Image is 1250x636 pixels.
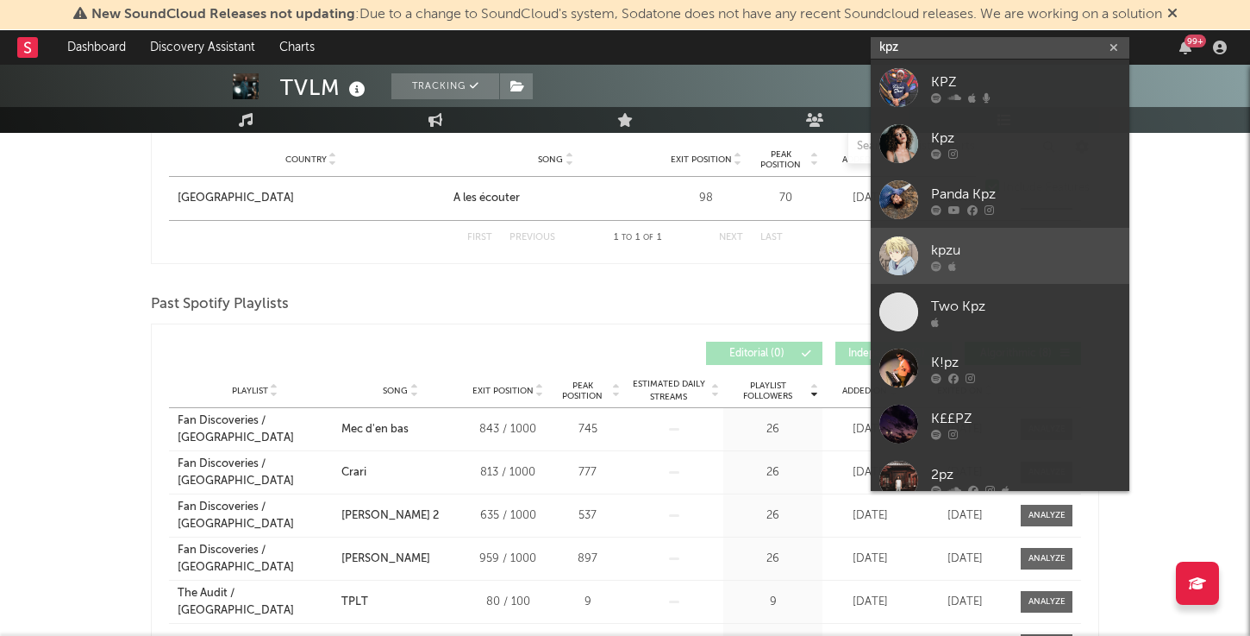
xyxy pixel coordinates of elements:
div: K!pz [931,352,1121,373]
span: Peak Position [753,149,808,170]
button: Last [760,233,783,242]
span: Song [538,154,563,165]
span: Added On [842,386,887,396]
span: Dismiss [1167,8,1178,22]
div: 959 / 1000 [469,551,547,568]
input: Search Playlists/Charts [847,129,1063,164]
span: Independent ( 0 ) [847,349,926,359]
span: : Due to a change to SoundCloud's system, Sodatone does not have any recent Soundcloud releases. ... [91,8,1162,22]
div: 897 [555,551,620,568]
a: Kpz [871,116,1129,172]
button: Previous [509,233,555,242]
div: 26 [728,551,818,568]
a: kpzu [871,228,1129,284]
div: [PERSON_NAME] [341,551,430,568]
div: 635 / 1000 [469,507,547,525]
div: 813 / 1000 [469,464,547,482]
a: Crari [341,464,460,482]
a: The Audit / [GEOGRAPHIC_DATA] [178,585,333,619]
button: Next [719,233,743,242]
div: 843 / 1000 [469,421,547,438]
div: 9 [728,594,818,611]
div: 26 [728,507,818,525]
span: Peak Position [555,381,609,401]
span: Past Spotify Playlists [151,294,289,315]
span: Editorial ( 0 ) [717,349,797,359]
input: Search for artists [871,37,1129,59]
button: Independent(0) [835,342,952,365]
div: [DATE] [922,507,1008,525]
button: First [467,233,492,242]
div: 99 + [1184,35,1206,47]
div: [PERSON_NAME] 2 [341,507,439,525]
div: [DATE] [827,507,913,525]
a: Mec d'en bas [341,421,460,438]
span: Playlist Followers [728,381,808,401]
span: Country [285,154,327,165]
div: 26 [728,421,818,438]
a: Discovery Assistant [138,30,267,65]
div: 745 [555,421,620,438]
div: [DATE] [827,551,913,568]
div: [DATE] [922,594,1008,611]
div: [DATE] [827,421,913,438]
a: A les écouter [453,190,659,207]
a: [GEOGRAPHIC_DATA] [178,190,445,207]
a: Charts [267,30,327,65]
a: TPLT [341,594,460,611]
a: Fan Discoveries / [GEOGRAPHIC_DATA] [178,456,333,489]
div: A les écouter [453,190,520,207]
div: TPLT [341,594,368,611]
button: Tracking [391,73,499,99]
div: 26 [728,464,818,482]
div: [GEOGRAPHIC_DATA] [178,190,294,207]
a: K££PZ [871,396,1129,452]
a: [PERSON_NAME] [341,551,460,568]
button: 99+ [1179,41,1191,54]
span: Exit Position [472,386,534,396]
a: Dashboard [55,30,138,65]
a: Fan Discoveries / [GEOGRAPHIC_DATA] [178,412,333,446]
a: Fan Discoveries / [GEOGRAPHIC_DATA] [178,499,333,532]
div: 70 [753,190,818,207]
a: Fan Discoveries / [GEOGRAPHIC_DATA] [178,542,333,576]
div: Mec d'en bas [341,421,409,438]
a: K!pz [871,340,1129,396]
div: 9 [555,594,620,611]
div: K££PZ [931,408,1121,429]
div: 80 / 100 [469,594,547,611]
a: Two Kpz [871,284,1129,340]
div: 1 1 1 [590,228,684,249]
span: of [643,234,653,242]
span: Playlist [232,386,268,396]
span: New SoundCloud Releases not updating [91,8,355,22]
div: [DATE] [827,594,913,611]
span: Added On [842,154,887,165]
span: Exit Position [671,154,732,165]
div: 537 [555,507,620,525]
div: Crari [341,464,366,482]
span: Song [383,386,408,396]
div: 777 [555,464,620,482]
button: Editorial(0) [706,342,822,365]
div: 98 [667,190,745,207]
a: Panda Kpz [871,172,1129,228]
span: to [622,234,632,242]
a: KPZ [871,60,1129,116]
div: Panda Kpz [931,184,1121,205]
div: kpzu [931,240,1121,261]
div: Two Kpz [931,296,1121,317]
div: [DATE] [827,464,913,482]
a: [PERSON_NAME] 2 [341,507,460,525]
div: Kpz [931,128,1121,148]
div: [DATE] [827,190,913,207]
div: KPZ [931,72,1121,92]
div: 2pz [931,464,1121,485]
div: [DATE] [922,551,1008,568]
span: Estimated Daily Streams [628,378,709,404]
